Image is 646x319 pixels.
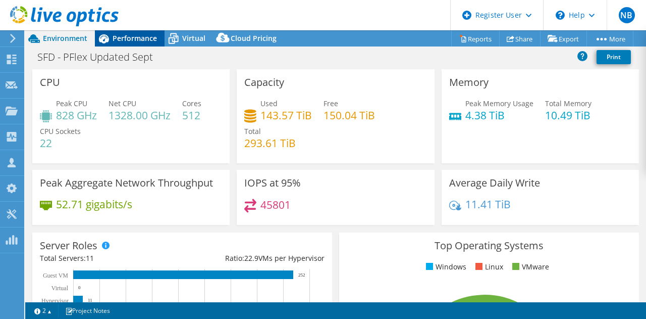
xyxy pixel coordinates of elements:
h4: 512 [182,110,201,121]
span: Peak Memory Usage [465,99,533,108]
text: 0 [78,285,81,290]
li: Windows [423,261,466,272]
a: Reports [451,31,500,47]
h3: CPU [40,77,60,88]
span: Performance [113,33,157,43]
h3: Average Daily Write [449,177,540,189]
a: Project Notes [58,304,117,317]
h4: 1328.00 GHz [109,110,171,121]
h3: Top Operating Systems [347,240,631,251]
text: Virtual [51,285,69,292]
span: Free [324,99,338,108]
a: More [586,31,633,47]
span: 22.9 [244,253,258,263]
h3: IOPS at 95% [244,177,301,189]
a: Export [540,31,587,47]
span: Cores [182,99,201,108]
div: Ratio: VMs per Hypervisor [182,253,325,264]
h4: 150.04 TiB [324,110,375,121]
span: Environment [43,33,87,43]
h4: 828 GHz [56,110,97,121]
span: Used [260,99,278,108]
span: Total [244,126,261,136]
h3: Memory [449,77,489,88]
h1: SFD - PFlex Updated Sept [33,52,169,63]
li: Linux [473,261,503,272]
span: Net CPU [109,99,136,108]
h4: 22 [40,138,81,149]
span: Total Memory [545,99,591,108]
li: VMware [510,261,549,272]
span: NB [619,7,635,23]
h4: 293.61 TiB [244,138,296,149]
text: 11 [88,298,92,303]
h4: 45801 [260,199,291,210]
h4: 52.71 gigabits/s [56,199,132,210]
svg: \n [556,11,565,20]
span: Virtual [182,33,205,43]
h3: Server Roles [40,240,97,251]
h4: 10.49 TiB [545,110,591,121]
div: Total Servers: [40,253,182,264]
h3: Peak Aggregate Network Throughput [40,177,213,189]
h4: 11.41 TiB [465,199,511,210]
a: Share [499,31,541,47]
span: CPU Sockets [40,126,81,136]
h3: Capacity [244,77,284,88]
span: Cloud Pricing [231,33,277,43]
h4: 4.38 TiB [465,110,533,121]
text: 252 [298,272,305,278]
text: Hypervisor [41,297,69,304]
h4: 143.57 TiB [260,110,312,121]
span: Peak CPU [56,99,87,108]
a: Print [597,50,631,64]
span: 11 [86,253,94,263]
a: 2 [27,304,59,317]
text: Guest VM [43,272,68,279]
